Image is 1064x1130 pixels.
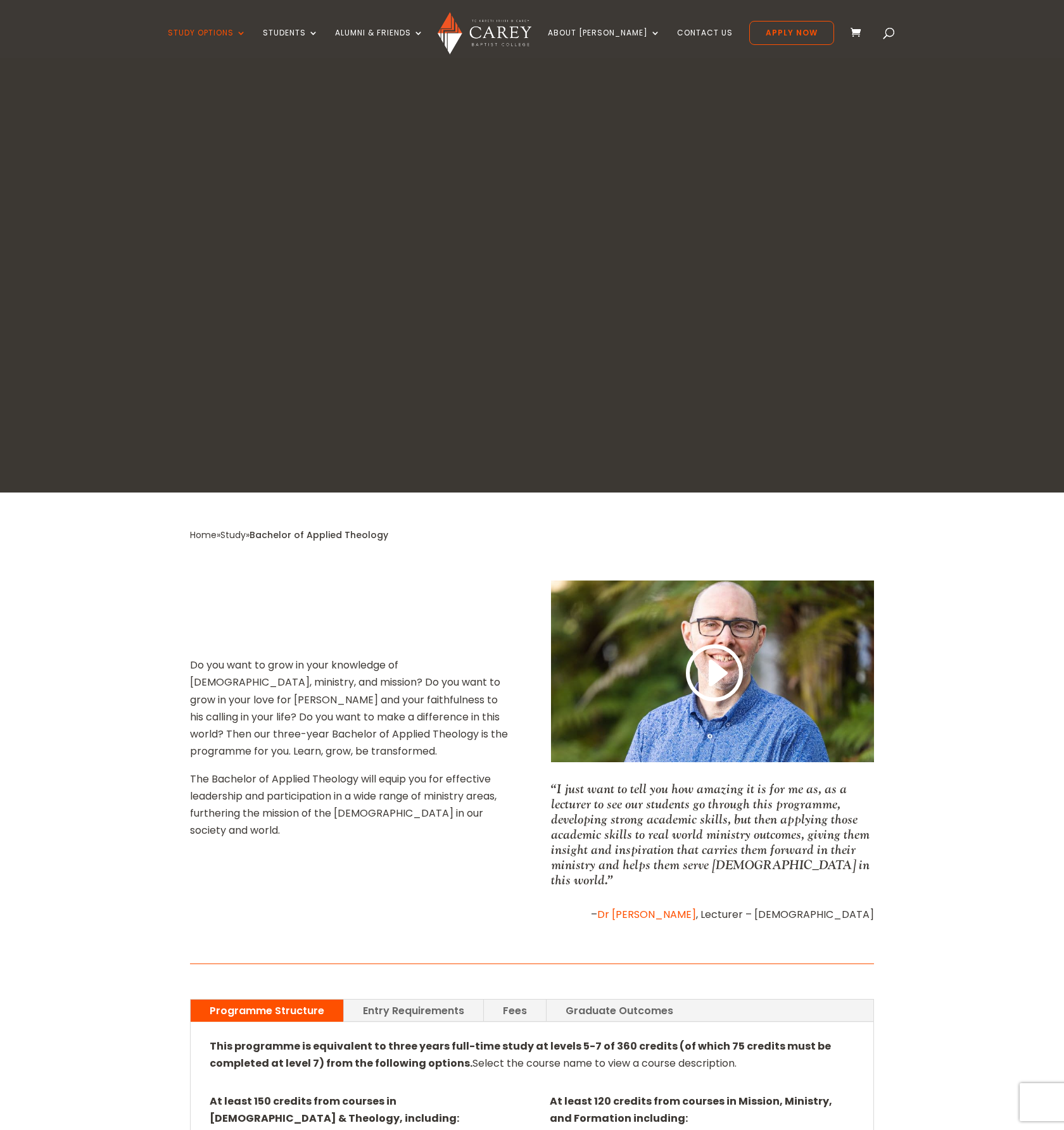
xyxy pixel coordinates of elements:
a: Entry Requirements [344,1000,483,1022]
a: Graduate Outcomes [547,1000,692,1022]
span: Bachelor of Applied Theology [250,529,388,541]
span: Select the course name to view a course description. [210,1039,831,1070]
a: Fees [484,1000,546,1022]
a: About [PERSON_NAME] [548,28,661,58]
a: Programme Structure [191,1000,343,1022]
a: Study Options [168,28,246,58]
p: The Bachelor of Applied Theology will equip you for effective leadership and participation in a w... [190,770,513,839]
p: – , Lecturer – [DEMOGRAPHIC_DATA] [551,906,874,923]
a: Dr [PERSON_NAME] [597,907,696,922]
span: » » [190,529,388,541]
a: Students [263,28,319,58]
a: Contact Us [677,28,733,58]
a: Apply Now [749,21,834,45]
a: Home [190,529,217,541]
p: Do you want to grow in your knowledge of [DEMOGRAPHIC_DATA], ministry, and mission? Do you want t... [190,656,513,770]
strong: This programme is equivalent to three years full-time study at levels 5-7 of 360 credits (of whic... [210,1039,831,1070]
a: Study [220,529,246,541]
p: At least 120 credits from courses in Mission, Ministry, and Formation including: [550,1093,854,1127]
p: “I just want to tell you how amazing it is for me as, as a lecturer to see our students go throug... [551,781,874,888]
a: Alumni & Friends [335,28,424,58]
img: Carey Baptist College [438,12,531,54]
p: At least 150 credits from courses in [DEMOGRAPHIC_DATA] & Theology, including: [210,1093,514,1127]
